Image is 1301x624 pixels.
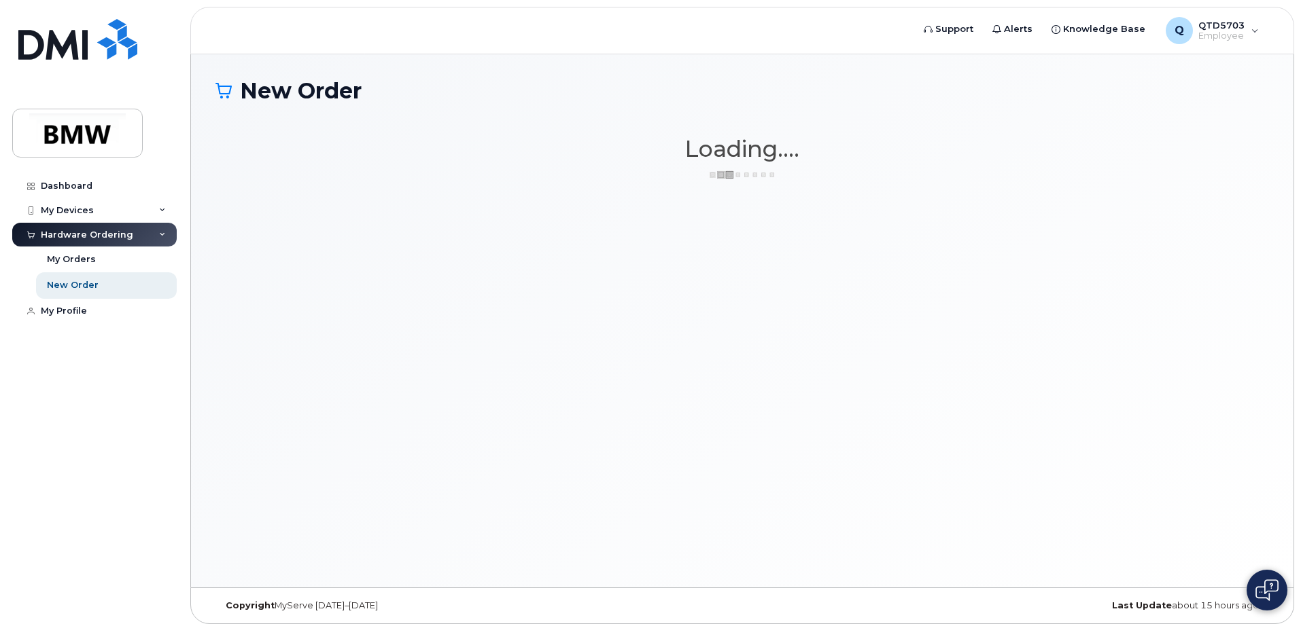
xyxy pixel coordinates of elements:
h1: Loading.... [215,136,1269,161]
strong: Copyright [226,600,275,610]
div: about 15 hours ago [918,600,1269,611]
img: ajax-loader-3a6953c30dc77f0bf724df975f13086db4f4c1262e45940f03d1251963f1bf2e.gif [708,170,776,180]
img: Open chat [1255,579,1279,601]
strong: Last Update [1112,600,1172,610]
div: MyServe [DATE]–[DATE] [215,600,567,611]
h1: New Order [215,79,1269,103]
